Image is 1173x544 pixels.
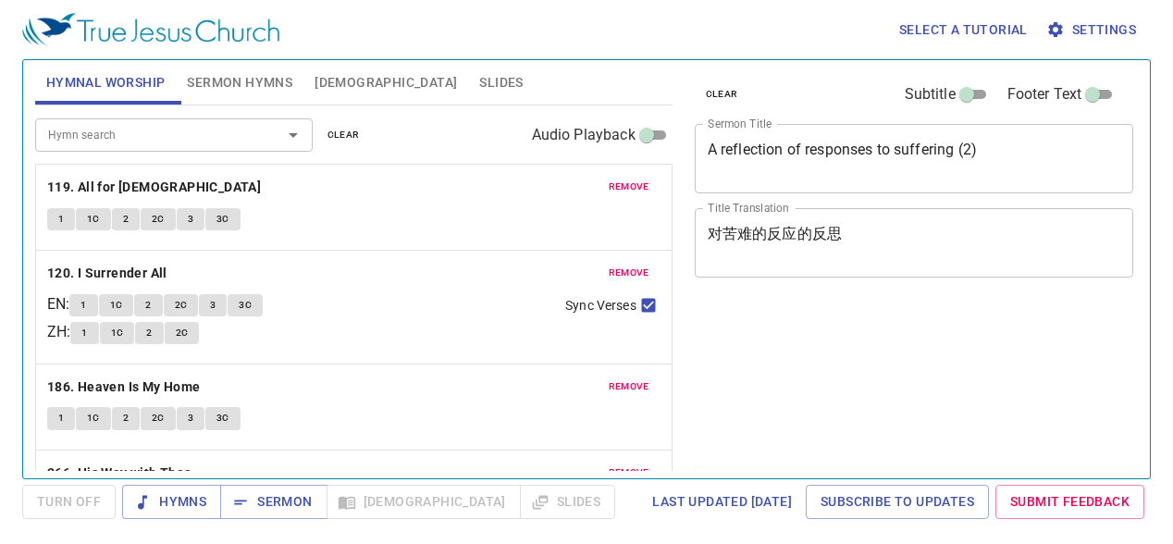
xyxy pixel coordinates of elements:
[532,124,636,146] span: Audio Playback
[110,297,123,314] span: 1C
[47,176,265,199] button: 119. All for [DEMOGRAPHIC_DATA]
[1043,13,1143,47] button: Settings
[315,71,457,94] span: [DEMOGRAPHIC_DATA]
[46,71,166,94] span: Hymnal Worship
[47,293,69,315] p: EN :
[112,407,140,429] button: 2
[598,262,661,284] button: remove
[76,407,111,429] button: 1C
[134,294,162,316] button: 2
[47,407,75,429] button: 1
[22,13,279,46] img: True Jesus Church
[210,297,216,314] span: 3
[135,322,163,344] button: 2
[235,490,312,513] span: Sermon
[280,122,306,148] button: Open
[47,462,195,485] button: 366. His Way with Thee
[609,464,649,481] span: remove
[1010,490,1130,513] span: Submit Feedback
[152,211,165,228] span: 2C
[111,325,124,341] span: 1C
[899,19,1028,42] span: Select a tutorial
[652,490,792,513] span: Last updated [DATE]
[565,296,636,315] span: Sync Verses
[145,297,151,314] span: 2
[47,376,204,399] button: 186. Heaven Is My Home
[81,325,87,341] span: 1
[609,378,649,395] span: remove
[609,179,649,195] span: remove
[123,410,129,427] span: 2
[47,321,70,343] p: ZH :
[87,211,100,228] span: 1C
[69,294,97,316] button: 1
[187,71,292,94] span: Sermon Hymns
[47,376,201,399] b: 186. Heaven Is My Home
[598,376,661,398] button: remove
[598,462,661,484] button: remove
[995,485,1144,519] a: Submit Feedback
[220,485,327,519] button: Sermon
[806,485,989,519] a: Subscribe to Updates
[216,211,229,228] span: 3C
[176,325,189,341] span: 2C
[205,407,241,429] button: 3C
[609,265,649,281] span: remove
[70,322,98,344] button: 1
[122,485,221,519] button: Hymns
[58,410,64,427] span: 1
[327,127,360,143] span: clear
[905,83,956,105] span: Subtitle
[175,297,188,314] span: 2C
[87,410,100,427] span: 1C
[177,208,204,230] button: 3
[164,294,199,316] button: 2C
[100,322,135,344] button: 1C
[177,407,204,429] button: 3
[695,83,749,105] button: clear
[1050,19,1136,42] span: Settings
[112,208,140,230] button: 2
[687,297,1048,460] iframe: from-child
[598,176,661,198] button: remove
[316,124,371,146] button: clear
[58,211,64,228] span: 1
[239,297,252,314] span: 3C
[152,410,165,427] span: 2C
[479,71,523,94] span: Slides
[645,485,799,519] a: Last updated [DATE]
[228,294,263,316] button: 3C
[205,208,241,230] button: 3C
[47,262,167,285] b: 120. I Surrender All
[47,262,170,285] button: 120. I Surrender All
[146,325,152,341] span: 2
[137,490,206,513] span: Hymns
[47,176,261,199] b: 119. All for [DEMOGRAPHIC_DATA]
[141,407,176,429] button: 2C
[821,490,974,513] span: Subscribe to Updates
[892,13,1035,47] button: Select a tutorial
[708,141,1121,176] textarea: A reflection of responses to suffering (2)
[47,462,192,485] b: 366. His Way with Thee
[1007,83,1082,105] span: Footer Text
[165,322,200,344] button: 2C
[199,294,227,316] button: 3
[47,208,75,230] button: 1
[123,211,129,228] span: 2
[80,297,86,314] span: 1
[76,208,111,230] button: 1C
[99,294,134,316] button: 1C
[708,225,1121,260] textarea: 对苦难的反应的反思
[216,410,229,427] span: 3C
[706,86,738,103] span: clear
[188,211,193,228] span: 3
[141,208,176,230] button: 2C
[188,410,193,427] span: 3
